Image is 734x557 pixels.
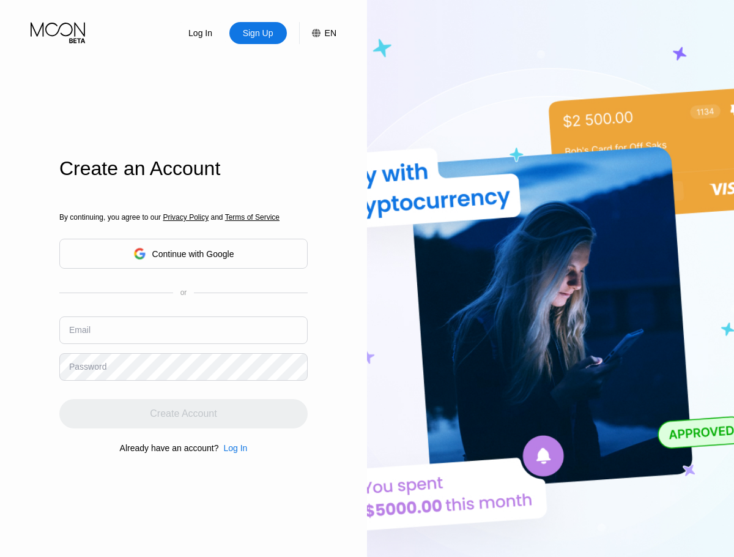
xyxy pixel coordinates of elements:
div: EN [325,28,336,38]
div: Continue with Google [152,249,234,259]
div: Sign Up [242,27,275,39]
span: Privacy Policy [163,213,209,222]
div: Already have an account? [120,443,219,453]
div: Password [69,362,106,372]
div: By continuing, you agree to our [59,213,308,222]
div: Log In [223,443,247,453]
div: Log In [187,27,213,39]
span: Terms of Service [225,213,280,222]
span: and [209,213,225,222]
div: or [180,288,187,297]
div: EN [299,22,336,44]
div: Continue with Google [59,239,308,269]
div: Log In [172,22,229,44]
div: Sign Up [229,22,287,44]
div: Email [69,325,91,335]
div: Create an Account [59,157,308,180]
div: Log In [218,443,247,453]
